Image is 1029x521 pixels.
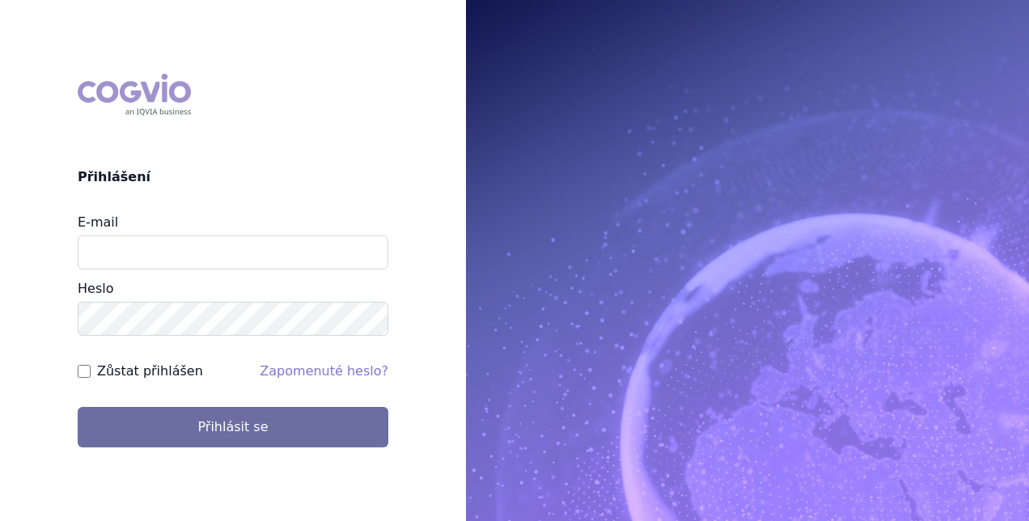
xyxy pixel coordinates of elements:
h2: Přihlášení [78,167,388,187]
button: Přihlásit se [78,407,388,447]
label: E-mail [78,214,118,230]
label: Heslo [78,281,113,296]
label: Zůstat přihlášen [97,362,203,381]
a: Zapomenuté heslo? [260,363,388,379]
div: COGVIO [78,74,191,116]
